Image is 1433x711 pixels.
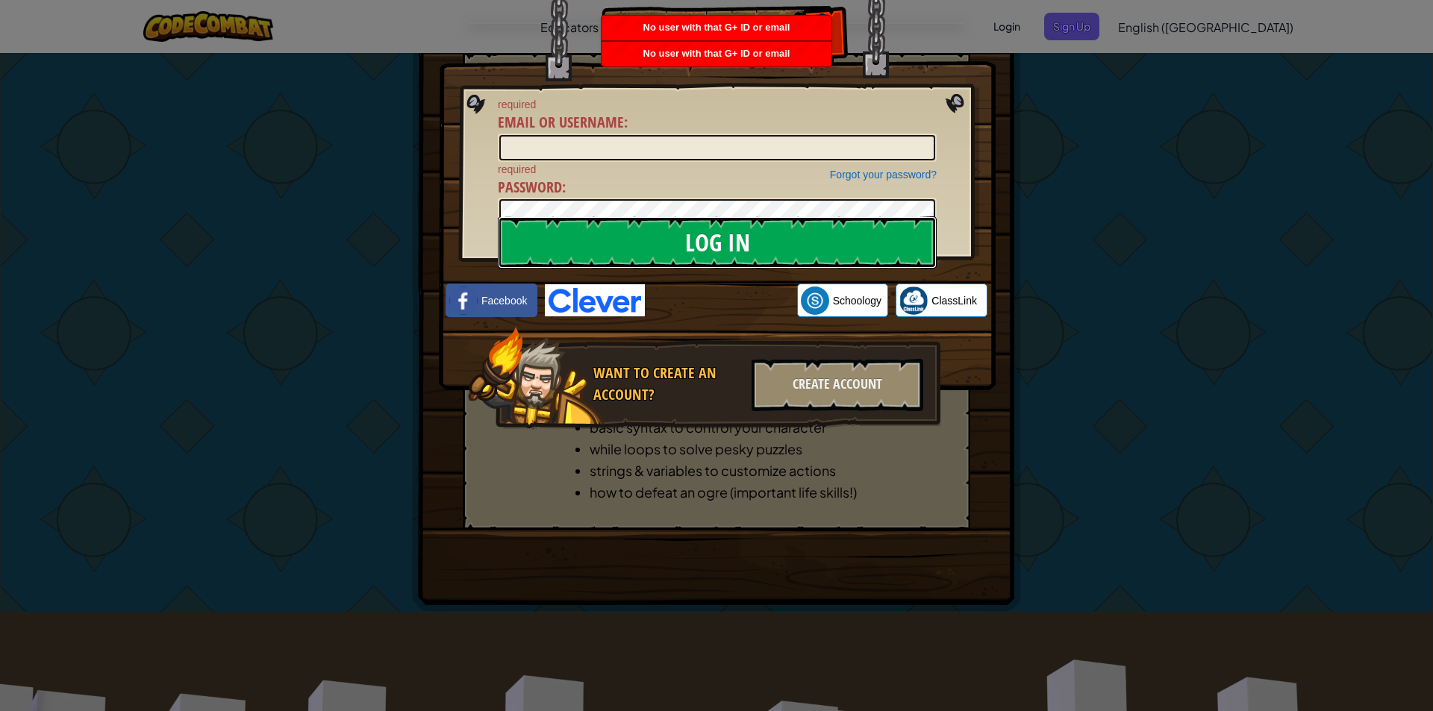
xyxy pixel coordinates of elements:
[498,216,937,269] input: Log In
[752,359,923,411] div: Create Account
[830,169,937,181] a: Forgot your password?
[449,286,478,315] img: facebook_small.png
[498,112,628,134] label: :
[645,284,797,317] iframe: Sign in with Google Button
[498,177,566,198] label: :
[545,284,645,316] img: clever-logo-blue.png
[643,48,790,59] span: No user with that G+ ID or email
[899,286,928,315] img: classlink-logo-small.png
[801,286,829,315] img: schoology.png
[498,97,937,112] span: required
[498,112,624,132] span: Email or Username
[643,22,790,33] span: No user with that G+ ID or email
[593,363,743,405] div: Want to create an account?
[833,293,881,308] span: Schoology
[498,177,562,197] span: Password
[931,293,977,308] span: ClassLink
[498,162,937,177] span: required
[481,293,527,308] span: Facebook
